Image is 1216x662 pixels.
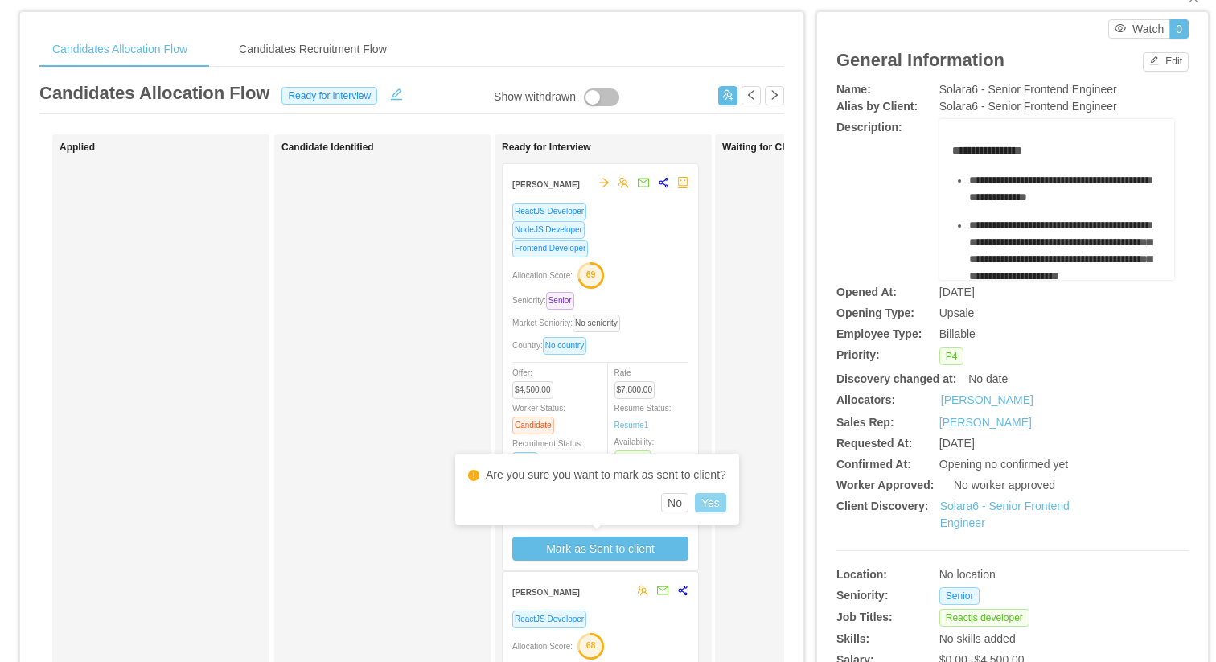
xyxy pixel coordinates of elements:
[281,142,507,154] h1: Candidate Identified
[543,337,586,355] span: No country
[512,180,580,189] strong: [PERSON_NAME]
[836,568,887,581] b: Location:
[939,286,975,298] span: [DATE]
[836,327,922,340] b: Employee Type:
[939,609,1029,627] span: Reactjs developer
[512,611,586,628] span: ReactJS Developer
[954,479,1055,491] span: No worker approved
[512,381,553,399] span: $4,500.00
[836,83,871,96] b: Name:
[512,642,573,651] span: Allocation Score:
[836,500,928,512] b: Client Discovery:
[939,416,1032,429] a: [PERSON_NAME]
[836,589,889,602] b: Seniority:
[468,467,726,483] div: Are you sure you want to mark as sent to client?
[384,84,409,101] button: icon: edit
[939,100,1117,113] span: Solara6 - Senior Frontend Engineer
[1169,19,1189,39] button: 0
[614,450,651,468] span: Available
[836,286,897,298] b: Opened At:
[648,578,669,604] button: mail
[939,566,1115,583] div: No location
[836,458,911,471] b: Confirmed At:
[939,119,1174,280] div: rdw-wrapper
[939,632,1016,645] span: No skills added
[939,327,976,340] span: Billable
[512,368,560,394] span: Offer:
[939,347,964,365] span: P4
[939,306,975,319] span: Upsale
[952,142,1162,303] div: rdw-editor
[512,296,581,305] span: Seniority:
[836,47,1004,73] article: General Information
[512,417,554,434] span: Candidate
[836,479,934,491] b: Worker Approved:
[836,121,902,134] b: Description:
[836,437,912,450] b: Requested At:
[512,221,585,239] span: NodeJS Developer
[940,500,1070,529] a: Solara6 - Senior Frontend Engineer
[836,611,893,623] b: Job Titles:
[573,632,605,658] button: 68
[939,458,1068,471] span: Opening no confirmed yet
[722,142,947,154] h1: Waiting for Client Approval
[941,392,1033,409] a: [PERSON_NAME]
[614,381,655,399] span: $7,800.00
[677,177,688,188] span: robot
[637,585,648,596] span: team
[546,292,574,310] span: Senior
[598,177,610,188] span: arrow-right
[614,404,672,430] span: Resume Status:
[836,306,914,319] b: Opening Type:
[512,537,688,561] button: Mark as Sent to client
[614,419,649,431] a: Resume1
[512,240,588,257] span: Frontend Developer
[512,203,586,220] span: ReactJS Developer
[718,86,737,105] button: icon: usergroup-add
[629,171,650,196] button: mail
[512,404,565,430] span: Worker Status:
[512,341,593,350] span: Country:
[281,87,377,105] span: Ready for interview
[512,319,626,327] span: Market Seniority:
[618,177,629,188] span: team
[39,80,269,106] article: Candidates Allocation Flow
[939,83,1117,96] span: Solara6 - Senior Frontend Engineer
[586,640,596,650] text: 68
[60,142,285,154] h1: Applied
[939,587,980,605] span: Senior
[836,632,869,645] b: Skills:
[836,100,918,113] b: Alias by Client:
[1108,19,1170,39] button: icon: eyeWatch
[468,470,479,481] i: icon: exclamation-circle
[573,315,620,332] span: No seniority
[512,271,573,280] span: Allocation Score:
[614,368,662,394] span: Rate
[494,88,576,106] div: Show withdrawn
[836,416,894,429] b: Sales Rep:
[1143,52,1189,72] button: icon: editEdit
[586,269,596,279] text: 69
[226,31,400,68] div: Candidates Recruitment Flow
[765,86,784,105] button: icon: right
[836,393,895,406] b: Allocators:
[573,261,605,287] button: 69
[836,348,880,361] b: Priority:
[512,588,580,597] strong: [PERSON_NAME]
[695,493,726,512] button: Yes
[614,438,658,463] span: Availability:
[939,437,975,450] span: [DATE]
[512,439,583,465] span: Recruitment Status:
[968,372,1008,385] span: No date
[742,86,761,105] button: icon: left
[502,142,727,154] h1: Ready for Interview
[512,452,538,470] span: Hiring
[677,585,688,596] span: share-alt
[39,31,200,68] div: Candidates Allocation Flow
[658,177,669,188] span: share-alt
[836,372,956,385] b: Discovery changed at:
[661,493,688,512] button: No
